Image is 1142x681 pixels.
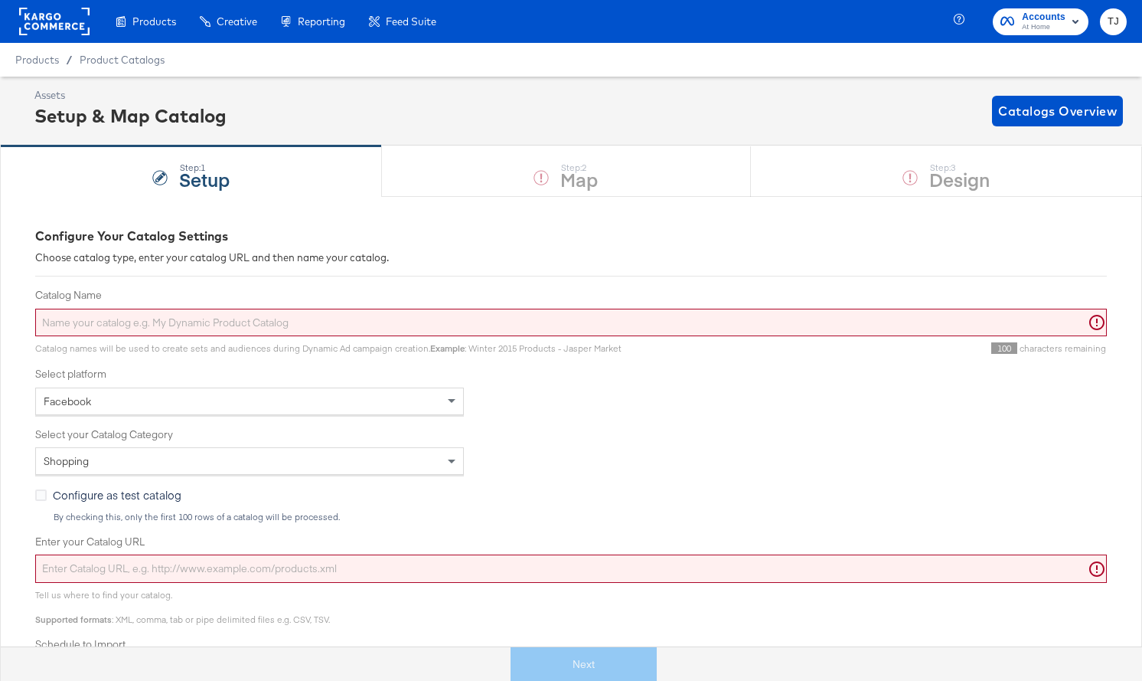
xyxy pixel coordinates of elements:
label: Catalog Name [35,288,1107,303]
div: Assets [34,88,227,103]
span: Tell us where to find your catalog. : XML, comma, tab or pipe delimited files e.g. CSV, TSV. [35,589,330,625]
span: Shopping [44,454,89,468]
div: Setup & Map Catalog [34,103,227,129]
span: Products [132,15,176,28]
span: Facebook [44,395,91,408]
span: Catalog names will be used to create sets and audiences during Dynamic Ad campaign creation. : Wi... [35,342,622,354]
span: Products [15,54,59,66]
label: Select your Catalog Category [35,427,1107,442]
span: Accounts [1022,9,1065,25]
span: Configure as test catalog [53,487,181,503]
span: At Home [1022,21,1065,34]
span: Reporting [298,15,345,28]
strong: Setup [179,166,230,192]
strong: Supported formats [35,614,112,625]
span: Catalogs Overview [998,100,1117,122]
button: Catalogs Overview [992,96,1123,126]
span: TJ [1106,13,1121,31]
span: Creative [217,15,257,28]
div: Step: 1 [179,162,230,173]
div: Configure Your Catalog Settings [35,228,1107,245]
strong: Example [430,342,465,354]
div: Choose catalog type, enter your catalog URL and then name your catalog. [35,250,1107,265]
div: characters remaining [622,342,1107,355]
label: Select platform [35,367,1107,381]
button: AccountsAt Home [993,8,1088,35]
span: Feed Suite [386,15,436,28]
button: TJ [1100,8,1127,35]
span: 100 [991,342,1017,354]
a: Product Catalogs [80,54,165,66]
label: Enter your Catalog URL [35,535,1107,549]
input: Enter Catalog URL, e.g. http://www.example.com/products.xml [35,555,1107,583]
span: / [59,54,80,66]
div: By checking this, only the first 100 rows of a catalog will be processed. [53,512,1107,522]
input: Name your catalog e.g. My Dynamic Product Catalog [35,309,1107,337]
